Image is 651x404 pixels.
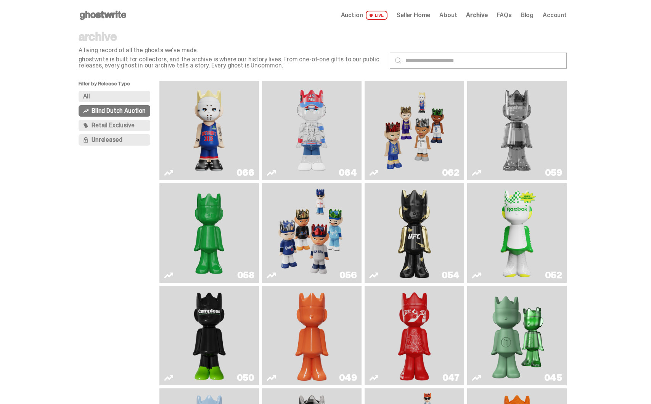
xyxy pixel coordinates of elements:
div: 045 [544,373,562,382]
a: Account [543,12,567,18]
button: Retail Exclusive [79,120,150,131]
img: Game Face (2025) [377,84,452,177]
a: Game Face (2025) [369,84,460,177]
a: Schrödinger's ghost: Orange Vibe [267,289,357,382]
a: Schrödinger's ghost: Sunday Green [164,186,254,280]
p: Filter by Release Type [79,81,159,91]
a: Skip [369,289,460,382]
div: 049 [339,373,357,382]
a: You Can't See Me [267,84,357,177]
a: Campless [164,289,254,382]
img: You Can't See Me [274,84,349,177]
div: 064 [339,168,357,177]
a: Seller Home [397,12,430,18]
a: Eminem [164,84,254,177]
p: archive [79,30,384,43]
div: 054 [442,271,460,280]
span: Blind Dutch Auction [92,108,146,114]
a: Auction LIVE [341,11,387,20]
div: 062 [442,168,460,177]
img: Eminem [172,84,246,177]
a: Court Victory [472,186,562,280]
div: 050 [237,373,254,382]
a: FAQs [497,12,511,18]
div: 058 [237,271,254,280]
img: Court Victory [497,186,537,280]
div: 047 [442,373,460,382]
img: Campless [189,289,230,382]
a: Present [472,289,562,382]
button: Blind Dutch Auction [79,105,150,117]
button: All [79,91,150,102]
div: 052 [545,271,562,280]
span: All [83,93,90,99]
a: Game Face (2025) [267,186,357,280]
div: 056 [339,271,357,280]
a: About [439,12,457,18]
img: Present [485,289,549,382]
span: Auction [341,12,363,18]
span: Unreleased [92,137,122,143]
a: Two [472,84,562,177]
img: Game Face (2025) [274,186,349,280]
span: Retail Exclusive [92,122,134,128]
a: Ruby [369,186,460,280]
img: Ruby [394,186,435,280]
a: Blog [521,12,534,18]
img: Schrödinger's ghost: Sunday Green [172,186,246,280]
div: 059 [545,168,562,177]
img: Schrödinger's ghost: Orange Vibe [292,289,332,382]
img: Two [479,84,554,177]
div: 066 [236,168,254,177]
p: A living record of all the ghosts we've made. [79,47,384,53]
p: ghostwrite is built for collectors, and the archive is where our history lives. From one-of-one g... [79,56,384,69]
span: LIVE [366,11,387,20]
a: Archive [466,12,487,18]
button: Unreleased [79,134,150,146]
img: Skip [394,289,435,382]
